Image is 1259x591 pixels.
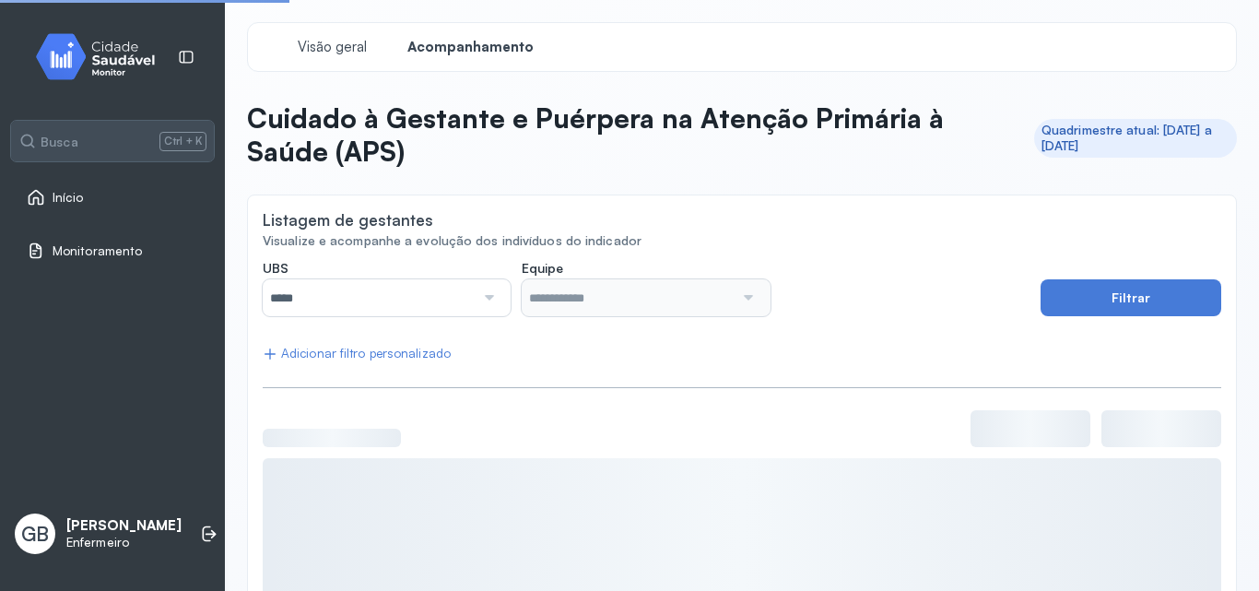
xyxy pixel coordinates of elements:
span: Busca [41,134,78,150]
span: UBS [263,260,288,277]
img: monitor.svg [19,30,185,84]
p: Cuidado à Gestante e Puérpera na Atenção Primária à Saúde (APS) [247,101,1019,169]
p: Enfermeiro [66,535,182,550]
div: Listagem de gestantes [263,210,433,230]
span: Visão geral [298,39,367,56]
span: Início [53,190,84,206]
span: Ctrl + K [159,132,206,150]
span: Equipe [522,260,563,277]
a: Início [27,188,198,207]
a: Monitoramento [27,242,198,260]
button: Filtrar [1041,279,1221,316]
div: Quadrimestre atual: [DATE] a [DATE] [1041,123,1230,154]
p: [PERSON_NAME] [66,517,182,535]
div: Adicionar filtro personalizado [263,346,451,361]
div: Visualize e acompanhe a evolução dos indivíduos do indicador [263,233,1221,249]
span: GB [21,522,49,546]
span: Monitoramento [53,243,142,259]
span: Acompanhamento [407,39,534,56]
